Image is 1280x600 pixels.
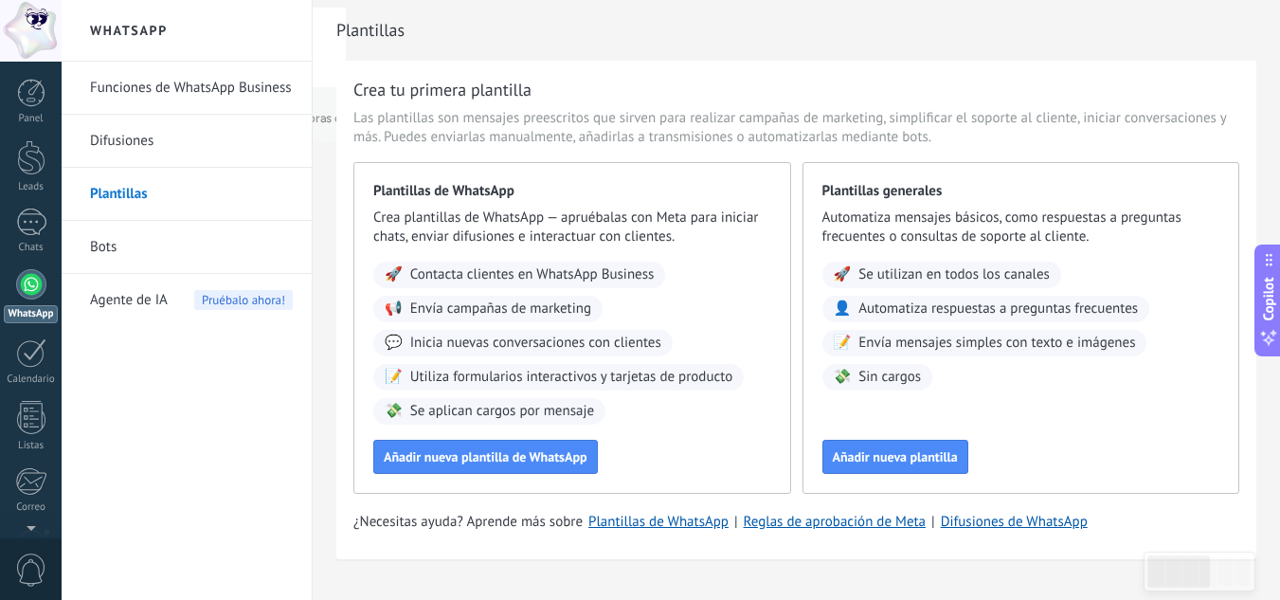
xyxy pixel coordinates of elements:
span: 👤 [834,300,852,318]
span: Plantillas generales [822,182,1220,201]
img: website_grey.svg [30,49,45,64]
span: Envía campañas de marketing [410,300,591,318]
span: Las plantillas son mensajes preescritos que sirven para realizar campañas de marketing, simplific... [353,109,1239,147]
span: Pruébalo ahora! [194,290,293,310]
div: Palabras clave [223,112,301,124]
li: Bots [62,221,312,274]
span: Sin cargos [858,368,921,387]
span: Inicia nuevas conversaciones con clientes [410,334,661,353]
div: Dominio: [DOMAIN_NAME] [49,49,212,64]
div: | | [353,513,1239,532]
div: WhatsApp [4,305,58,323]
span: ¿Necesitas ayuda? Aprende más sobre [353,513,583,532]
span: Envía mensajes simples con texto e imágenes [858,334,1135,353]
span: Automatiza mensajes básicos, como respuestas a preguntas frecuentes o consultas de soporte al cli... [822,209,1220,246]
div: Chats [4,242,59,254]
span: 🚀 [385,265,403,284]
div: Calendario [4,373,59,386]
div: Correo [4,501,59,514]
span: Añadir nueva plantilla de WhatsApp [384,450,587,464]
div: Panel [4,113,59,125]
span: 🚀 [834,265,852,284]
span: Agente de IA [90,274,168,327]
a: Plantillas de WhatsApp [588,513,729,531]
span: Crea plantillas de WhatsApp — apruébalas con Meta para iniciar chats, enviar difusiones e interac... [373,209,771,246]
h2: Plantillas [336,11,1256,49]
span: 📝 [834,334,852,353]
li: Plantillas [62,168,312,221]
button: Añadir nueva plantilla [822,440,968,474]
div: Dominio [99,112,145,124]
div: v 4.0.25 [53,30,93,45]
li: Difusiones [62,115,312,168]
button: Añadir nueva plantilla de WhatsApp [373,440,598,474]
a: Difusiones [90,115,293,168]
span: Plantillas de WhatsApp [373,182,771,201]
a: Plantillas [90,168,293,221]
img: tab_keywords_by_traffic_grey.svg [202,110,217,125]
span: 💸 [834,368,852,387]
span: Se aplican cargos por mensaje [410,402,594,421]
a: Bots [90,221,293,274]
div: Listas [4,440,59,452]
a: Reglas de aprobación de Meta [744,513,927,531]
span: Utiliza formularios interactivos y tarjetas de producto [410,368,733,387]
span: Añadir nueva plantilla [833,450,958,464]
a: Difusiones de WhatsApp [941,513,1088,531]
div: Leads [4,181,59,193]
img: tab_domain_overview_orange.svg [79,110,94,125]
span: 📝 [385,368,403,387]
li: Funciones de WhatsApp Business [62,62,312,115]
span: 📢 [385,300,403,318]
span: Contacta clientes en WhatsApp Business [410,265,655,284]
span: Se utilizan en todos los canales [858,265,1050,284]
li: Agente de IA [62,274,312,326]
img: logo_orange.svg [30,30,45,45]
span: 💸 [385,402,403,421]
h3: Crea tu primera plantilla [353,78,532,101]
span: 💬 [385,334,403,353]
span: Automatiza respuestas a preguntas frecuentes [858,300,1138,318]
a: Agente de IAPruébalo ahora! [90,274,293,327]
span: Copilot [1259,277,1278,320]
a: Funciones de WhatsApp Business [90,62,293,115]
